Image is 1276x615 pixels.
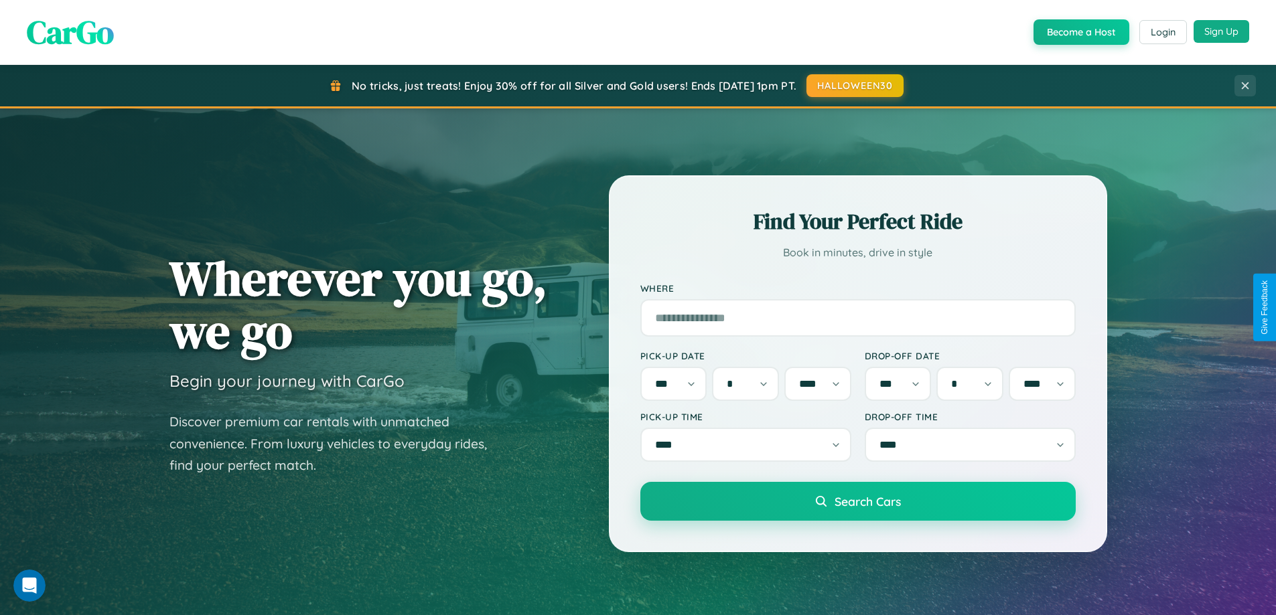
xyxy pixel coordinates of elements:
h3: Begin your journey with CarGo [169,371,405,391]
label: Where [640,282,1076,294]
h1: Wherever you go, we go [169,252,547,357]
label: Pick-up Time [640,411,851,422]
span: CarGo [27,10,114,54]
label: Pick-up Date [640,350,851,361]
p: Book in minutes, drive in style [640,243,1076,262]
label: Drop-off Time [865,411,1076,422]
label: Drop-off Date [865,350,1076,361]
button: Login [1139,20,1187,44]
span: Search Cars [835,494,901,509]
iframe: Intercom live chat [13,569,46,602]
button: HALLOWEEN30 [806,74,904,97]
div: Give Feedback [1260,280,1269,335]
button: Become a Host [1034,19,1129,45]
p: Discover premium car rentals with unmatched convenience. From luxury vehicles to everyday rides, ... [169,411,504,476]
h2: Find Your Perfect Ride [640,207,1076,236]
span: No tricks, just treats! Enjoy 30% off for all Silver and Gold users! Ends [DATE] 1pm PT. [352,79,796,92]
button: Search Cars [640,482,1076,521]
button: Sign Up [1194,20,1249,43]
